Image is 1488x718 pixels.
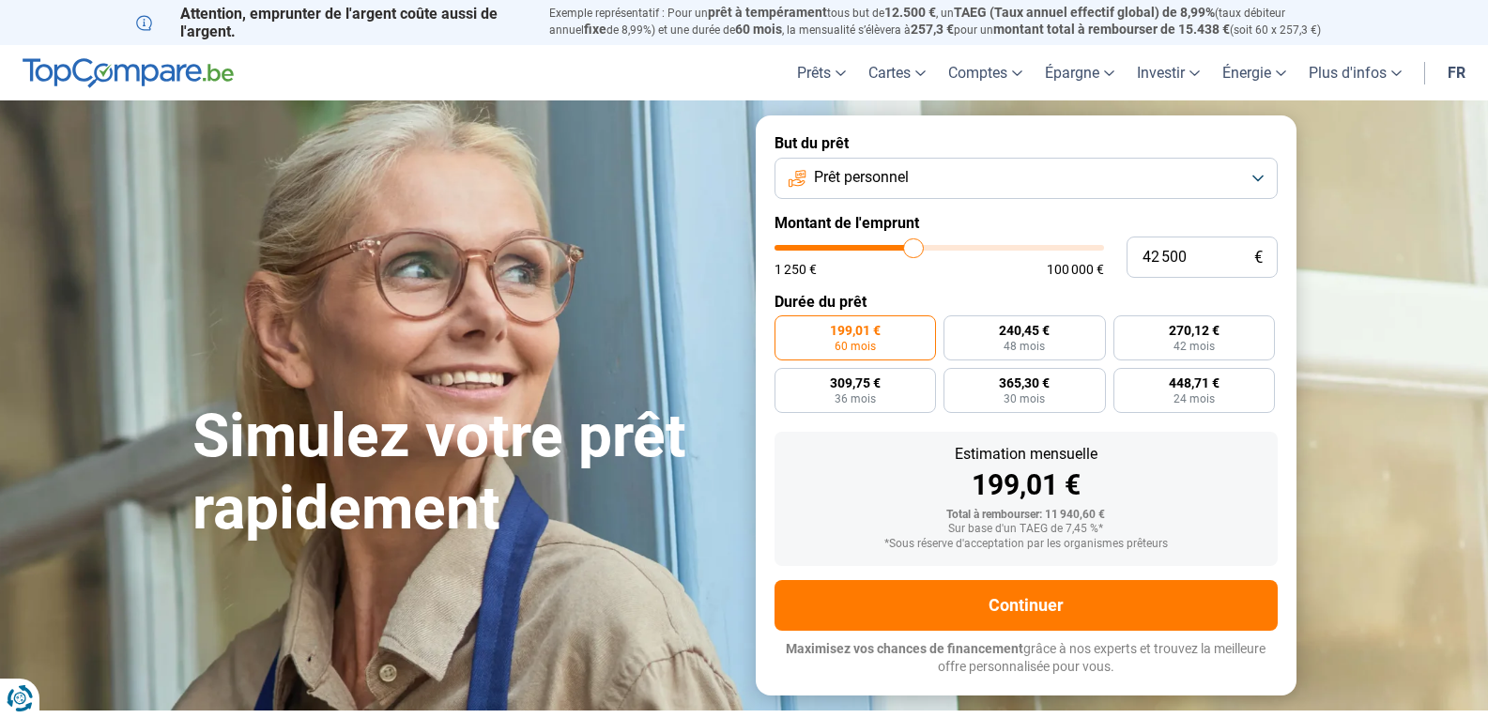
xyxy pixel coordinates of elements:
[1004,341,1045,352] span: 48 mois
[790,523,1263,536] div: Sur base d'un TAEG de 7,45 %*
[775,158,1278,199] button: Prêt personnel
[775,134,1278,152] label: But du prêt
[1436,45,1477,100] a: fr
[1169,376,1220,390] span: 448,71 €
[1169,324,1220,337] span: 270,12 €
[790,447,1263,462] div: Estimation mensuelle
[1174,393,1215,405] span: 24 mois
[136,5,527,40] p: Attention, emprunter de l'argent coûte aussi de l'argent.
[708,5,827,20] span: prêt à tempérament
[786,641,1023,656] span: Maximisez vos chances de financement
[1034,45,1126,100] a: Épargne
[775,263,817,276] span: 1 250 €
[192,401,733,545] h1: Simulez votre prêt rapidement
[1254,250,1263,266] span: €
[775,214,1278,232] label: Montant de l'emprunt
[1211,45,1297,100] a: Énergie
[954,5,1215,20] span: TAEG (Taux annuel effectif global) de 8,99%
[999,376,1050,390] span: 365,30 €
[835,341,876,352] span: 60 mois
[993,22,1230,37] span: montant total à rembourser de 15.438 €
[1004,393,1045,405] span: 30 mois
[1174,341,1215,352] span: 42 mois
[830,324,881,337] span: 199,01 €
[1047,263,1104,276] span: 100 000 €
[775,640,1278,677] p: grâce à nos experts et trouvez la meilleure offre personnalisée pour vous.
[775,580,1278,631] button: Continuer
[549,5,1353,38] p: Exemple représentatif : Pour un tous but de , un (taux débiteur annuel de 8,99%) et une durée de ...
[1297,45,1413,100] a: Plus d'infos
[786,45,857,100] a: Prêts
[790,509,1263,522] div: Total à rembourser: 11 940,60 €
[911,22,954,37] span: 257,3 €
[790,471,1263,499] div: 199,01 €
[23,58,234,88] img: TopCompare
[937,45,1034,100] a: Comptes
[1126,45,1211,100] a: Investir
[814,167,909,188] span: Prêt personnel
[584,22,606,37] span: fixe
[775,293,1278,311] label: Durée du prêt
[999,324,1050,337] span: 240,45 €
[884,5,936,20] span: 12.500 €
[735,22,782,37] span: 60 mois
[857,45,937,100] a: Cartes
[835,393,876,405] span: 36 mois
[790,538,1263,551] div: *Sous réserve d'acceptation par les organismes prêteurs
[830,376,881,390] span: 309,75 €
